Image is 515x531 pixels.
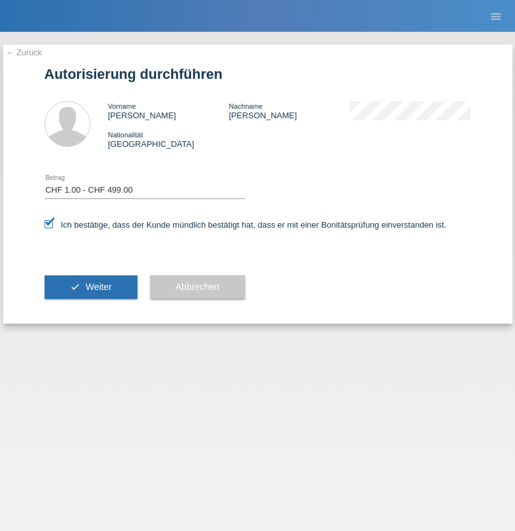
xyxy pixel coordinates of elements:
[108,131,143,139] span: Nationalität
[490,10,502,23] i: menu
[229,102,262,110] span: Nachname
[85,282,111,292] span: Weiter
[108,102,136,110] span: Vorname
[45,220,447,230] label: Ich bestätige, dass der Kunde mündlich bestätigt hat, dass er mit einer Bonitätsprüfung einversta...
[150,275,245,300] button: Abbrechen
[108,101,229,120] div: [PERSON_NAME]
[6,48,42,57] a: ← Zurück
[229,101,349,120] div: [PERSON_NAME]
[108,130,229,149] div: [GEOGRAPHIC_DATA]
[176,282,220,292] span: Abbrechen
[483,12,509,20] a: menu
[70,282,80,292] i: check
[45,66,471,82] h1: Autorisierung durchführen
[45,275,138,300] button: check Weiter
